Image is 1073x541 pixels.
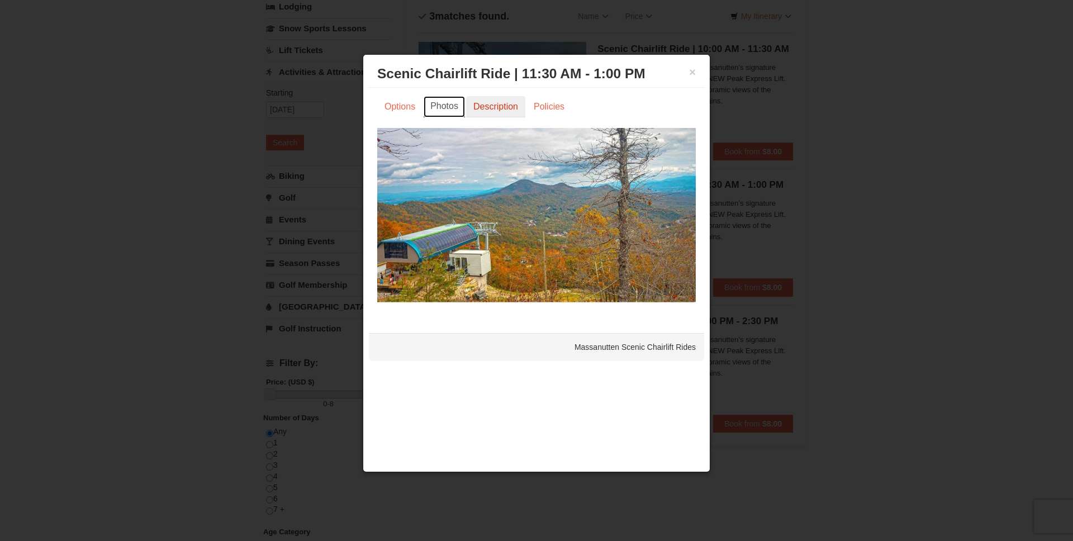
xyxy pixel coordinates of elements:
a: Photos [424,96,465,117]
a: Description [466,96,525,117]
img: 24896431-13-a88f1aaf.jpg [377,128,696,302]
a: Options [377,96,422,117]
h3: Scenic Chairlift Ride | 11:30 AM - 1:00 PM [377,65,696,82]
a: Policies [526,96,572,117]
button: × [689,67,696,78]
div: Massanutten Scenic Chairlift Rides [369,333,704,361]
